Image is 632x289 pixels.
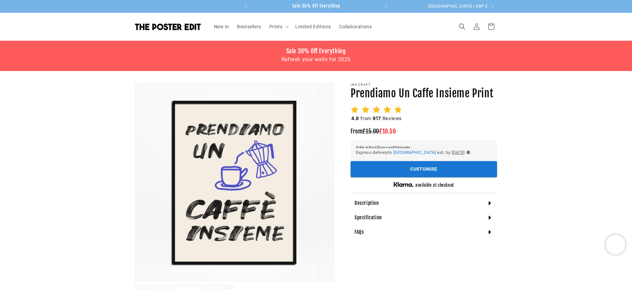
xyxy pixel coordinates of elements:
[355,200,379,206] h4: Description
[606,235,625,254] iframe: Chatra live chat
[373,115,381,121] span: 917
[393,149,436,156] button: [GEOGRAPHIC_DATA]
[269,24,283,30] span: Prints
[356,146,492,149] h6: Order within 22 hours and 42 minutes
[415,182,454,188] h5: available at checkout
[295,24,331,30] span: Limited Editions
[452,149,465,156] span: [DATE]
[351,83,497,87] p: Ink Craft
[351,128,497,135] h3: From
[355,229,364,235] h4: FAQs
[339,24,372,30] span: Collaborations
[133,21,203,33] a: The Poster Edit
[233,20,265,34] a: Bestsellers
[379,128,396,135] span: £10.50
[355,214,382,221] h4: Specification
[351,115,359,121] span: 4.9
[265,20,292,34] summary: Prints
[351,115,402,122] h2: from Reviews
[237,24,261,30] span: Bestsellers
[135,23,201,30] img: The Poster Edit
[351,161,497,177] button: Customise
[292,3,340,9] span: Sale 30% Off Everything
[428,3,488,10] span: [GEOGRAPHIC_DATA] | GBP £
[455,19,469,34] summary: Search
[214,24,229,30] span: New In
[393,150,436,155] span: [GEOGRAPHIC_DATA]
[210,20,233,34] a: New In
[291,20,335,34] a: Limited Editions
[351,87,497,101] h1: Prendiamo Un Caffe Insieme Print
[437,149,450,156] span: est. by
[335,20,376,34] a: Collaborations
[351,161,497,177] div: outlined primary button group
[362,128,379,135] span: £15.00
[356,149,392,156] span: Express delivery to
